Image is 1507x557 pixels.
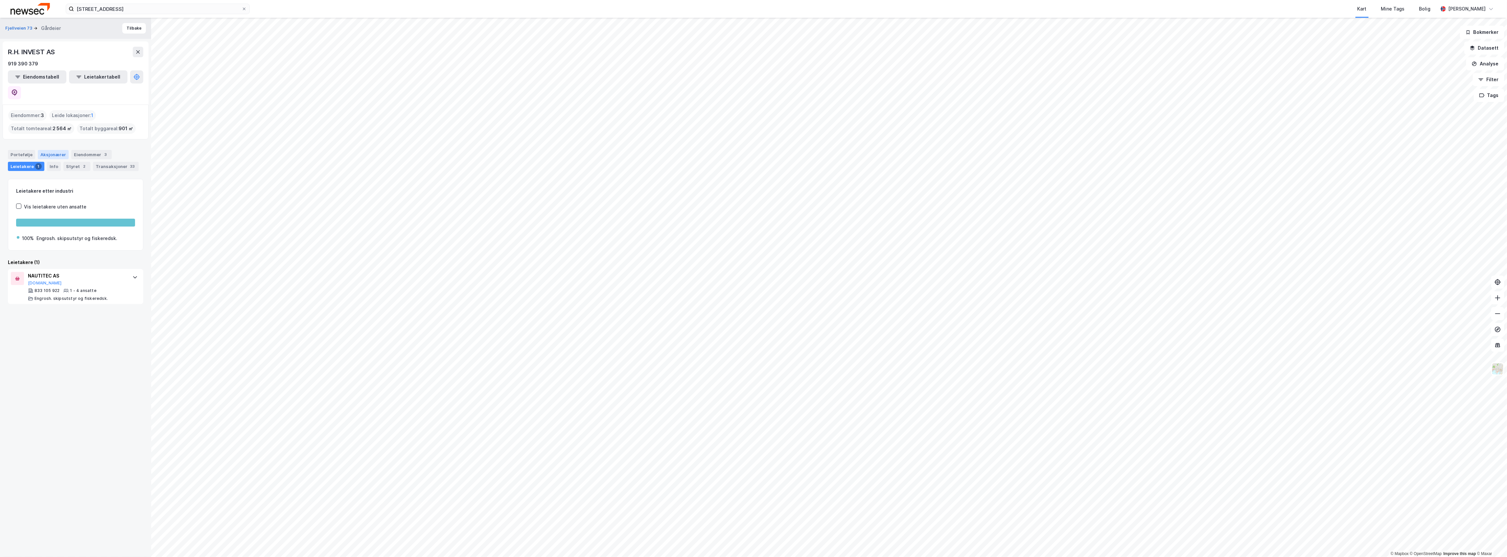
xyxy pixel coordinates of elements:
[1391,551,1409,556] a: Mapbox
[35,163,42,170] div: 1
[8,60,38,68] div: 919 390 379
[28,280,62,286] button: [DOMAIN_NAME]
[63,162,90,171] div: Styret
[1492,363,1504,375] img: Z
[69,70,128,84] button: Leietakertabell
[5,25,34,32] button: Fjellveien 73
[8,123,74,134] div: Totalt tomteareal :
[119,125,133,133] span: 901 ㎡
[1474,89,1504,102] button: Tags
[35,288,59,293] div: 833 105 922
[74,4,242,14] input: Søk på adresse, matrikkel, gårdeiere, leietakere eller personer
[49,110,96,121] div: Leide lokasjoner :
[8,110,47,121] div: Eiendommer :
[1449,5,1486,13] div: [PERSON_NAME]
[81,163,88,170] div: 2
[1357,5,1367,13] div: Kart
[8,150,35,159] div: Portefølje
[22,234,34,242] div: 100%
[8,47,56,57] div: R.H. INVEST AS
[122,23,146,34] button: Tilbake
[71,150,112,159] div: Eiendommer
[8,258,143,266] div: Leietakere (1)
[1410,551,1442,556] a: OpenStreetMap
[129,163,136,170] div: 33
[1474,525,1507,557] div: Kontrollprogram for chat
[1460,26,1504,39] button: Bokmerker
[1473,73,1504,86] button: Filter
[91,111,93,119] span: 1
[41,111,44,119] span: 3
[47,162,61,171] div: Info
[28,272,126,280] div: NAUTITEC AS
[8,162,44,171] div: Leietakere
[103,151,109,158] div: 3
[1381,5,1405,13] div: Mine Tags
[8,70,66,84] button: Eiendomstabell
[93,162,139,171] div: Transaksjoner
[24,203,86,211] div: Vis leietakere uten ansatte
[1444,551,1476,556] a: Improve this map
[11,3,50,14] img: newsec-logo.f6e21ccffca1b3a03d2d.png
[38,150,69,159] div: Aksjonærer
[53,125,72,133] span: 2 564 ㎡
[1464,41,1504,55] button: Datasett
[1474,525,1507,557] iframe: Chat Widget
[70,288,97,293] div: 1 - 4 ansatte
[77,123,136,134] div: Totalt byggareal :
[1419,5,1431,13] div: Bolig
[16,187,135,195] div: Leietakere etter industri
[36,234,117,242] div: Engrosh. skipsutstyr og fiskeredsk.
[1466,57,1504,70] button: Analyse
[41,24,61,32] div: Gårdeier
[35,296,108,301] div: Engrosh. skipsutstyr og fiskeredsk.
